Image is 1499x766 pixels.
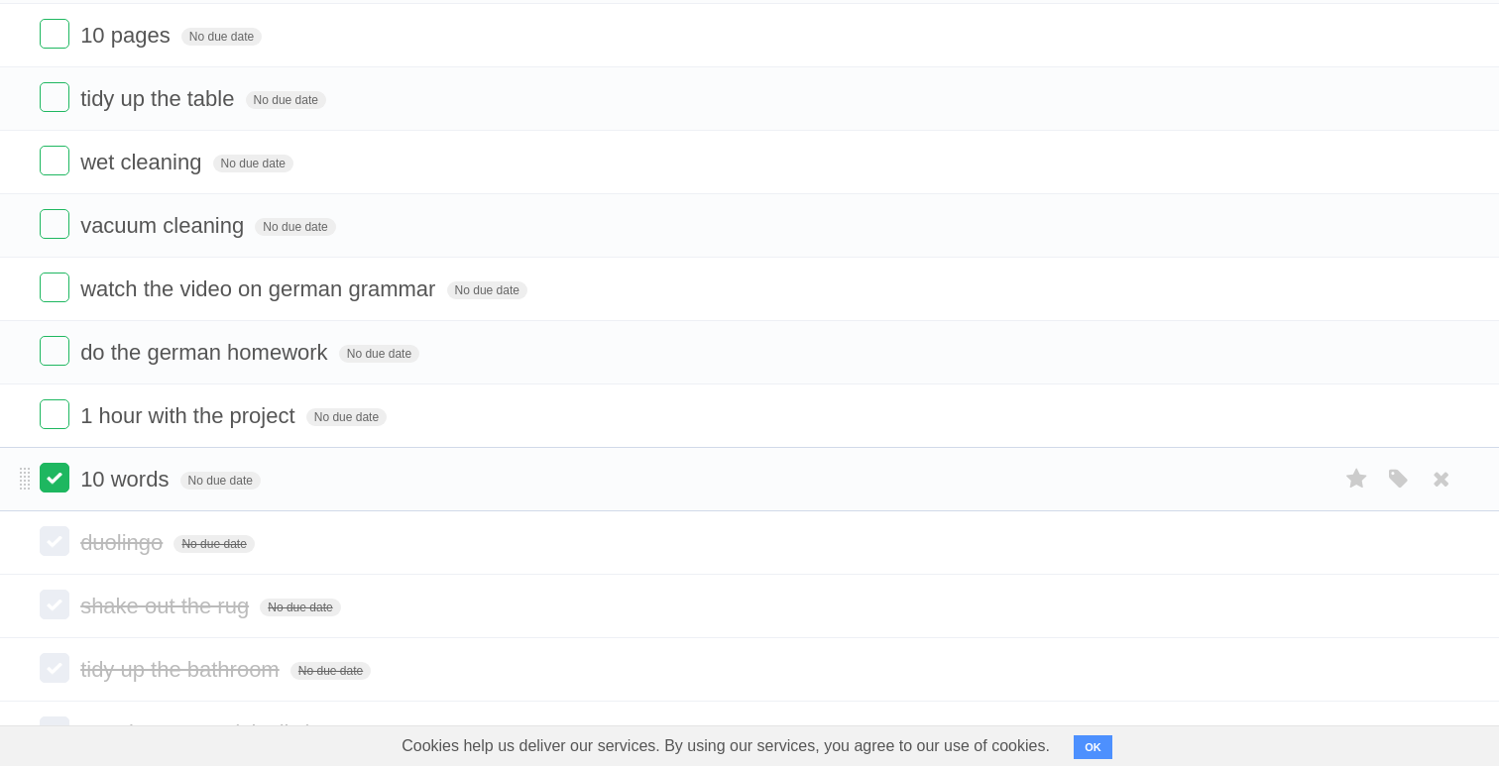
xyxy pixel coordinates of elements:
span: wet cleaning [80,150,206,174]
span: No due date [246,91,326,109]
label: Done [40,399,69,429]
span: shake out the rug [80,594,254,618]
span: No due date [260,599,340,616]
span: tidy up the bathroom [80,657,285,682]
span: tidy up the table [80,86,239,111]
label: Star task [1338,463,1376,495]
span: 10 words [80,467,173,492]
span: 1 hour with the project [80,403,299,428]
span: vacuum cleaning [80,213,249,238]
span: No due date [181,28,262,46]
label: Done [40,19,69,49]
span: No due date [173,535,254,553]
span: 25 min german (playlist) [80,720,318,745]
label: Done [40,336,69,366]
span: No due date [447,281,527,299]
span: No due date [290,662,371,680]
span: No due date [306,408,387,426]
label: Done [40,526,69,556]
span: No due date [339,345,419,363]
span: Cookies help us deliver our services. By using our services, you agree to our use of cookies. [382,726,1070,766]
label: Done [40,273,69,302]
span: do the german homework [80,340,332,365]
button: OK [1074,735,1112,759]
span: No due date [180,472,261,490]
label: Done [40,590,69,619]
span: No due date [255,218,335,236]
span: 10 pages [80,23,175,48]
label: Done [40,82,69,112]
label: Done [40,716,69,746]
label: Done [40,146,69,175]
span: duolingo [80,530,168,555]
span: No due date [213,155,293,172]
span: watch the video on german grammar [80,276,440,301]
label: Done [40,463,69,492]
label: Done [40,209,69,239]
label: Done [40,653,69,683]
